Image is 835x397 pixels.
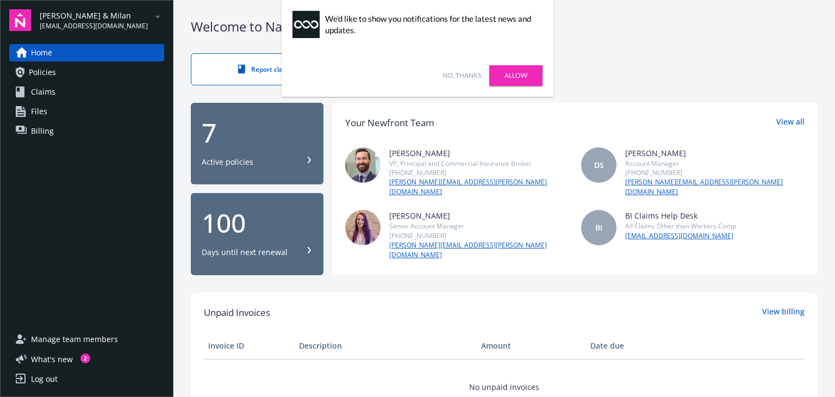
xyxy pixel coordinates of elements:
[202,247,288,258] div: Days until next renewal
[9,353,90,365] button: What's new2
[389,231,569,240] div: [PHONE_NUMBER]
[31,370,58,388] div: Log out
[489,65,543,86] a: Allow
[40,9,164,31] button: [PERSON_NAME] & Milan[EMAIL_ADDRESS][DOMAIN_NAME]arrowDropDown
[389,240,569,260] a: [PERSON_NAME][EMAIL_ADDRESS][PERSON_NAME][DOMAIN_NAME]
[389,168,569,177] div: [PHONE_NUMBER]
[477,333,586,359] th: Amount
[9,9,31,31] img: navigator-logo.svg
[389,159,569,168] div: VP, Principal and Commercial Insurance Broker
[776,116,805,130] a: View all
[151,10,164,23] a: arrowDropDown
[9,83,164,101] a: Claims
[40,21,148,31] span: [EMAIL_ADDRESS][DOMAIN_NAME]
[31,353,73,365] span: What ' s new
[191,103,323,185] button: 7Active policies
[625,210,736,221] div: BI Claims Help Desk
[31,331,118,348] span: Manage team members
[625,159,805,168] div: Account Manager
[345,210,381,245] img: photo
[202,210,313,236] div: 100
[594,159,604,171] span: DS
[345,147,381,183] img: photo
[586,333,677,359] th: Date due
[295,333,477,359] th: Description
[204,306,270,320] span: Unpaid Invoices
[29,64,56,81] span: Policies
[625,147,805,159] div: [PERSON_NAME]
[9,103,164,120] a: Files
[625,221,736,231] div: All Claims Other than Workers Comp
[325,13,537,36] div: We'd like to show you notifications for the latest news and updates.
[625,231,736,241] a: [EMAIL_ADDRESS][DOMAIN_NAME]
[191,193,323,275] button: 100Days until next renewal
[9,122,164,140] a: Billing
[9,64,164,81] a: Policies
[389,177,569,197] a: [PERSON_NAME][EMAIL_ADDRESS][PERSON_NAME][DOMAIN_NAME]
[389,210,569,221] div: [PERSON_NAME]
[191,53,341,85] a: Report claims
[31,122,54,140] span: Billing
[213,65,319,74] div: Report claims
[625,177,805,197] a: [PERSON_NAME][EMAIL_ADDRESS][PERSON_NAME][DOMAIN_NAME]
[762,306,805,320] a: View billing
[40,10,148,21] span: [PERSON_NAME] & Milan
[443,71,481,80] a: No, thanks
[389,221,569,231] div: Senior Account Manager
[80,353,90,363] div: 2
[625,168,805,177] div: [PHONE_NUMBER]
[9,331,164,348] a: Manage team members
[191,17,818,36] div: Welcome to Navigator
[345,116,434,130] div: Your Newfront Team
[9,44,164,61] a: Home
[595,222,602,233] span: BI
[204,333,295,359] th: Invoice ID
[31,103,47,120] span: Files
[31,83,55,101] span: Claims
[31,44,52,61] span: Home
[202,120,313,146] div: 7
[389,147,569,159] div: [PERSON_NAME]
[202,157,253,168] div: Active policies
